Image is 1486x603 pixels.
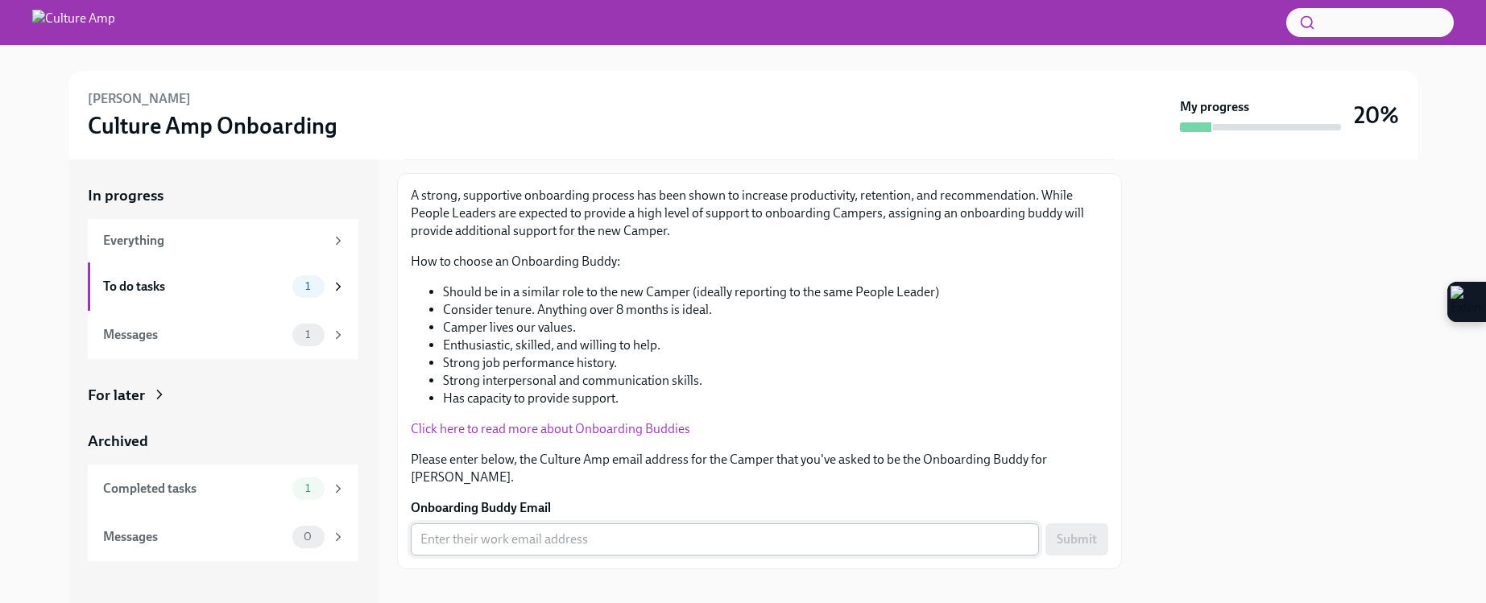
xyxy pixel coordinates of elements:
[296,328,320,341] span: 1
[88,90,191,108] h6: [PERSON_NAME]
[1451,286,1483,318] img: Extension Icon
[103,232,325,250] div: Everything
[88,111,337,140] h3: Culture Amp Onboarding
[443,390,1108,407] li: Has capacity to provide support.
[88,185,358,206] a: In progress
[411,253,1108,271] p: How to choose an Onboarding Buddy:
[443,337,1108,354] li: Enthusiastic, skilled, and willing to help.
[88,385,358,406] a: For later
[103,528,286,546] div: Messages
[411,187,1108,240] p: A strong, supportive onboarding process has been shown to increase productivity, retention, and r...
[88,385,145,406] div: For later
[443,372,1108,390] li: Strong interpersonal and communication skills.
[88,262,358,311] a: To do tasks1
[411,523,1039,556] input: Enter their work email address
[88,465,358,513] a: Completed tasks1
[443,354,1108,372] li: Strong job performance history.
[103,480,286,498] div: Completed tasks
[88,311,358,359] a: Messages1
[443,301,1108,319] li: Consider tenure. Anything over 8 months is ideal.
[443,319,1108,337] li: Camper lives our values.
[103,278,286,295] div: To do tasks
[411,451,1108,486] p: Please enter below, the Culture Amp email address for the Camper that you've asked to be the Onbo...
[296,482,320,494] span: 1
[1354,101,1399,130] h3: 20%
[294,531,321,543] span: 0
[88,513,358,561] a: Messages0
[88,431,358,452] a: Archived
[411,499,1108,517] label: Onboarding Buddy Email
[103,326,286,344] div: Messages
[411,421,690,436] a: Click here to read more about Onboarding Buddies
[1180,98,1249,116] strong: My progress
[88,219,358,262] a: Everything
[296,280,320,292] span: 1
[32,10,115,35] img: Culture Amp
[443,283,1108,301] li: Should be in a similar role to the new Camper (ideally reporting to the same People Leader)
